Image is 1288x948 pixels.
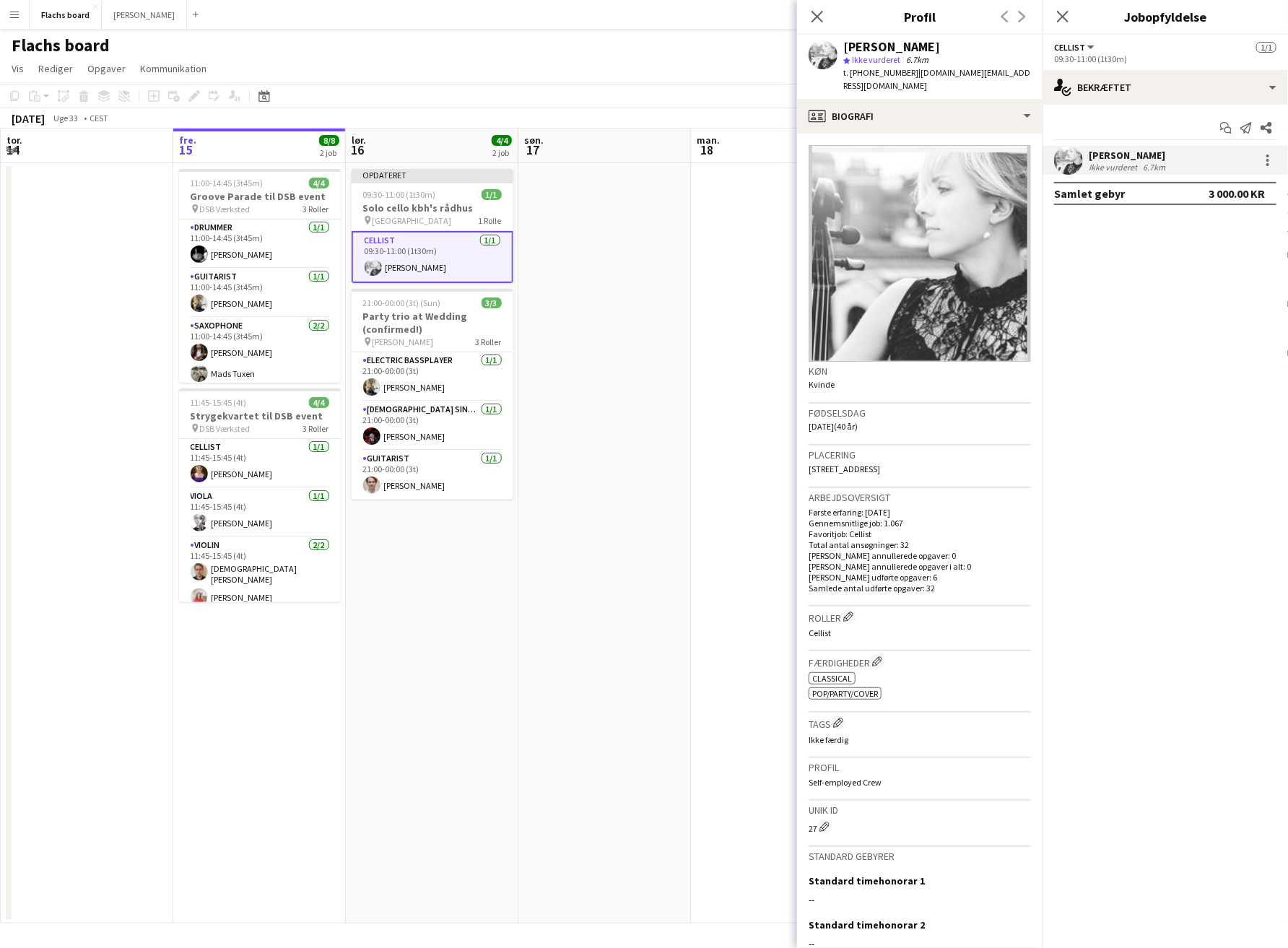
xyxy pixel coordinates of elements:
app-card-role: Guitarist1/111:00-14:45 (3t45m)[PERSON_NAME] [179,269,341,318]
span: Uge 33 [48,113,84,123]
span: Vis [12,62,24,75]
h1: Flachs board [12,35,110,56]
div: [PERSON_NAME] [1089,149,1168,162]
span: 3 Roller [303,423,329,434]
span: Kvinde [809,379,835,390]
span: DSB Værksted [200,423,251,434]
h3: Placering [809,448,1031,461]
div: 2 job [320,147,339,158]
button: Flachs board [30,1,102,29]
div: 27 [809,819,1031,834]
p: Total antal ansøgninger: 32 [809,539,1031,550]
app-job-card: 11:45-15:45 (4t)4/4Strygekvartet til DSB event DSB Værksted3 RollerCellist1/111:45-15:45 (4t)[PER... [179,388,341,602]
p: [PERSON_NAME] annullerede opgaver i alt: 0 [809,561,1031,572]
span: Opgaver [87,62,126,75]
h3: Standard timehonorar 2 [809,918,925,931]
div: 6.7km [1140,162,1168,173]
div: Samlet gebyr [1054,186,1125,201]
span: 17 [522,142,544,158]
span: 8/8 [319,135,339,146]
span: 3 Roller [476,336,502,347]
span: 4/4 [309,397,329,408]
app-job-card: 21:00-00:00 (3t) (Sun)3/3Party trio at Wedding (confirmed!) [PERSON_NAME]3 RollerElectric Basspla... [352,289,513,500]
h3: Tags [809,716,1031,731]
p: Self-employed Crew [809,777,1031,788]
app-job-card: Opdateret09:30-11:00 (1t30m)1/1Solo cello kbh's rådhus [GEOGRAPHIC_DATA]1 RolleCellist1/109:30-11... [352,169,513,283]
h3: Færdigheder [809,654,1031,669]
div: CEST [90,113,108,123]
span: 11:45-15:45 (4t) [191,397,247,408]
div: Biografi [797,99,1043,134]
span: 16 [349,142,366,158]
span: 09:30-11:00 (1t30m) [363,189,436,200]
div: [PERSON_NAME] [843,40,940,53]
h3: Profil [809,761,1031,774]
h3: Roller [809,609,1031,625]
span: 3 Roller [303,204,329,214]
span: 14 [4,142,22,158]
p: Gennemsnitlige job: 1.067 [809,518,1031,529]
div: 2 job [492,147,511,158]
span: DSB Værksted [200,204,251,214]
button: Cellist [1054,42,1097,53]
h3: Standard timehonorar 1 [809,874,925,887]
span: 21:00-00:00 (3t) (Sun) [363,297,441,308]
span: 18 [695,142,720,158]
h3: Standard gebyrer [809,850,1031,863]
app-job-card: 11:00-14:45 (3t45m)4/4Groove Parade til DSB event DSB Værksted3 RollerDrummer1/111:00-14:45 (3t45... [179,169,341,383]
span: Classical [812,673,852,684]
div: Bekræftet [1043,70,1288,105]
span: t. [PHONE_NUMBER] [843,67,918,78]
div: [DATE] [12,111,45,126]
p: Ikke færdig [809,734,1031,745]
span: Cellist [809,627,831,638]
h3: Fødselsdag [809,406,1031,419]
span: [GEOGRAPHIC_DATA] [373,215,452,226]
span: lør. [352,134,366,147]
span: 1 Rolle [479,215,502,226]
p: Favoritjob: Cellist [809,529,1031,539]
div: Opdateret [352,169,513,181]
p: Samlede antal udførte opgaver: 32 [809,583,1031,593]
span: 4/4 [309,178,329,188]
span: tor. [6,134,22,147]
span: søn. [524,134,544,147]
div: -- [809,893,1031,906]
p: [PERSON_NAME] annullerede opgaver: 0 [809,550,1031,561]
h3: Party trio at Wedding (confirmed!) [352,310,513,336]
span: [DATE] (40 år) [809,421,858,432]
h3: Jobopfyldelse [1043,7,1288,26]
img: Mandskabs avatar eller foto [809,145,1031,362]
app-card-role: Guitarist1/121:00-00:00 (3t)[PERSON_NAME] [352,451,513,500]
app-card-role: Electric Bassplayer1/121:00-00:00 (3t)[PERSON_NAME] [352,352,513,401]
a: Kommunikation [134,59,212,78]
app-card-role: Drummer1/111:00-14:45 (3t45m)[PERSON_NAME] [179,219,341,269]
div: 09:30-11:00 (1t30m) [1054,53,1276,64]
h3: Unik ID [809,804,1031,817]
span: 4/4 [492,135,512,146]
span: 3/3 [482,297,502,308]
app-card-role: Saxophone2/211:00-14:45 (3t45m)[PERSON_NAME]Mads Tuxen [179,318,341,388]
p: [PERSON_NAME] udførte opgaver: 6 [809,572,1031,583]
div: 3 000.00 KR [1209,186,1265,201]
app-card-role: Cellist1/109:30-11:00 (1t30m)[PERSON_NAME] [352,231,513,283]
a: Opgaver [82,59,131,78]
span: 6.7km [903,54,931,65]
span: 1/1 [1256,42,1276,53]
span: | [DOMAIN_NAME][EMAIL_ADDRESS][DOMAIN_NAME] [843,67,1030,91]
app-card-role: Cellist1/111:45-15:45 (4t)[PERSON_NAME] [179,439,341,488]
div: Ikke vurderet [1089,162,1140,173]
h3: Profil [797,7,1043,26]
app-card-role: Viola1/111:45-15:45 (4t)[PERSON_NAME] [179,488,341,537]
span: man. [697,134,720,147]
span: fre. [179,134,196,147]
p: Første erfaring: [DATE] [809,507,1031,518]
app-card-role: [DEMOGRAPHIC_DATA] Singer1/121:00-00:00 (3t)[PERSON_NAME] [352,401,513,451]
span: Cellist [1054,42,1085,53]
h3: Strygekvartet til DSB event [179,409,341,422]
span: [STREET_ADDRESS] [809,464,880,474]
